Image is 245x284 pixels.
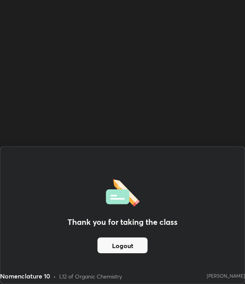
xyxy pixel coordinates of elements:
[59,272,122,280] div: L12 of Organic Chemistry
[67,216,178,228] h2: Thank you for taking the class
[53,272,56,280] div: •
[207,273,245,279] div: [PERSON_NAME]
[97,237,148,253] button: Logout
[106,177,140,207] img: offlineFeedback.1438e8b3.svg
